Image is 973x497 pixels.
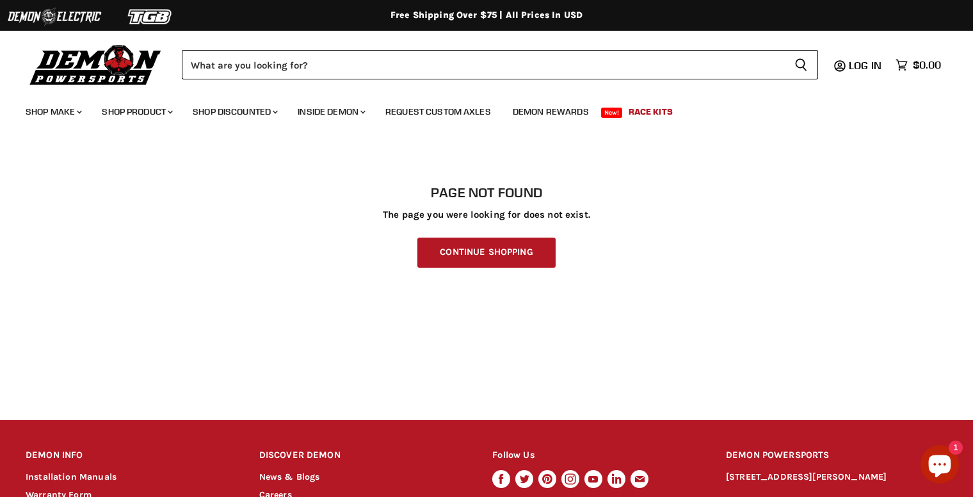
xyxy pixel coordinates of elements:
[259,441,469,471] h2: DISCOVER DEMON
[492,441,702,471] h2: Follow Us
[849,59,881,72] span: Log in
[726,441,947,471] h2: DEMON POWERSPORTS
[92,99,181,125] a: Shop Product
[26,42,166,87] img: Demon Powersports
[376,99,501,125] a: Request Custom Axles
[26,209,947,220] p: The page you were looking for does not exist.
[182,50,784,79] input: Search
[619,99,682,125] a: Race Kits
[601,108,623,118] span: New!
[182,50,818,79] form: Product
[6,4,102,29] img: Demon Electric Logo 2
[183,99,285,125] a: Shop Discounted
[917,445,963,487] inbox-online-store-chat: Shopify online store chat
[726,470,947,485] p: [STREET_ADDRESS][PERSON_NAME]
[16,99,90,125] a: Shop Make
[26,441,235,471] h2: DEMON INFO
[259,471,320,482] a: News & Blogs
[26,185,947,200] h1: Page not found
[26,471,117,482] a: Installation Manuals
[503,99,599,125] a: Demon Rewards
[288,99,373,125] a: Inside Demon
[913,59,941,71] span: $0.00
[784,50,818,79] button: Search
[889,56,947,74] a: $0.00
[16,94,938,125] ul: Main menu
[417,238,555,268] a: Continue Shopping
[843,60,889,71] a: Log in
[102,4,198,29] img: TGB Logo 2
